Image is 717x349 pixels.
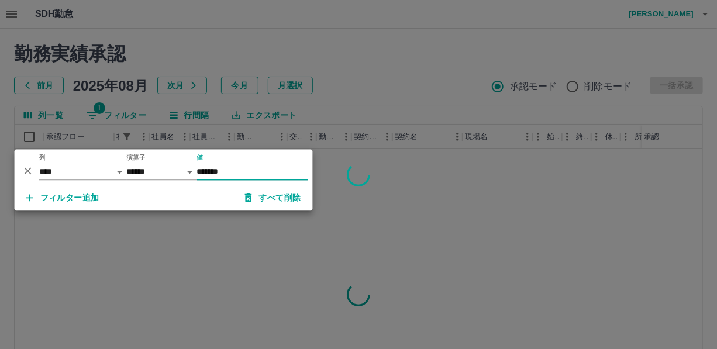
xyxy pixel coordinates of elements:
label: 演算子 [127,153,146,162]
label: 値 [197,153,204,162]
button: フィルター追加 [17,188,109,209]
button: すべて削除 [236,188,311,209]
button: 削除 [19,162,37,179]
label: 列 [39,153,46,162]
